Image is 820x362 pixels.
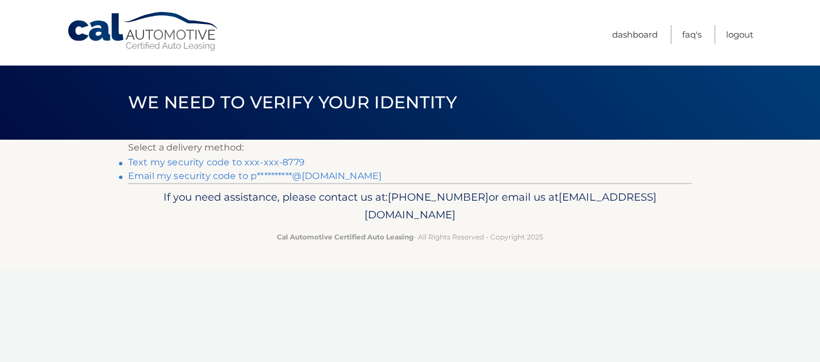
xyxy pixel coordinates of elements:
a: FAQ's [682,25,702,44]
a: Text my security code to xxx-xxx-8779 [128,157,305,168]
p: - All Rights Reserved - Copyright 2025 [136,231,684,243]
strong: Cal Automotive Certified Auto Leasing [277,233,413,241]
p: Select a delivery method: [128,140,692,156]
a: Logout [726,25,753,44]
a: Email my security code to p**********@[DOMAIN_NAME] [128,170,382,181]
a: Dashboard [612,25,658,44]
p: If you need assistance, please contact us at: or email us at [136,188,684,225]
a: Cal Automotive [67,11,220,52]
span: [PHONE_NUMBER] [388,190,489,204]
span: We need to verify your identity [128,92,457,113]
